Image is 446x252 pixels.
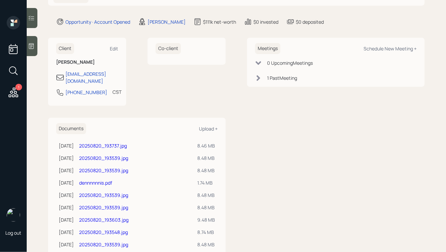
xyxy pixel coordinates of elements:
[296,18,324,25] div: $0 deposited
[59,204,74,211] div: [DATE]
[7,208,20,222] img: hunter_neumayer.jpg
[203,18,236,25] div: $111k net-worth
[59,192,74,199] div: [DATE]
[197,241,215,248] div: 8.48 MB
[79,167,128,174] a: 20250820_193539.jpg
[199,125,218,132] div: Upload +
[79,217,129,223] a: 20250820_193603.jpg
[65,70,118,84] div: [EMAIL_ADDRESS][DOMAIN_NAME]
[79,192,128,198] a: 20250820_193539.jpg
[56,59,118,65] h6: [PERSON_NAME]
[364,45,417,52] div: Schedule New Meeting +
[5,230,21,236] div: Log out
[65,18,130,25] div: Opportunity · Account Opened
[197,216,215,223] div: 9.48 MB
[59,142,74,149] div: [DATE]
[197,167,215,174] div: 8.48 MB
[15,84,22,90] div: 1
[59,179,74,186] div: [DATE]
[59,216,74,223] div: [DATE]
[267,59,313,66] div: 0 Upcoming Meeting s
[113,88,122,95] div: CST
[197,229,215,236] div: 8.74 MB
[59,155,74,162] div: [DATE]
[79,241,128,248] a: 20250820_193539.jpg
[79,143,127,149] a: 20250820_193737.jpg
[267,74,297,81] div: 1 Past Meeting
[59,229,74,236] div: [DATE]
[253,18,278,25] div: $0 invested
[59,167,74,174] div: [DATE]
[56,43,74,54] h6: Client
[79,229,128,235] a: 20250820_193548.jpg
[79,204,128,211] a: 20250820_193539.jpg
[79,180,112,186] a: dennnnnnis.pdf
[56,123,86,134] h6: Documents
[148,18,186,25] div: [PERSON_NAME]
[156,43,181,54] h6: Co-client
[59,241,74,248] div: [DATE]
[255,43,280,54] h6: Meetings
[110,45,118,52] div: Edit
[79,155,128,161] a: 20250820_193539.jpg
[197,179,215,186] div: 1.74 MB
[197,204,215,211] div: 8.48 MB
[197,192,215,199] div: 8.48 MB
[197,155,215,162] div: 8.48 MB
[65,89,107,96] div: [PHONE_NUMBER]
[197,142,215,149] div: 8.46 MB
